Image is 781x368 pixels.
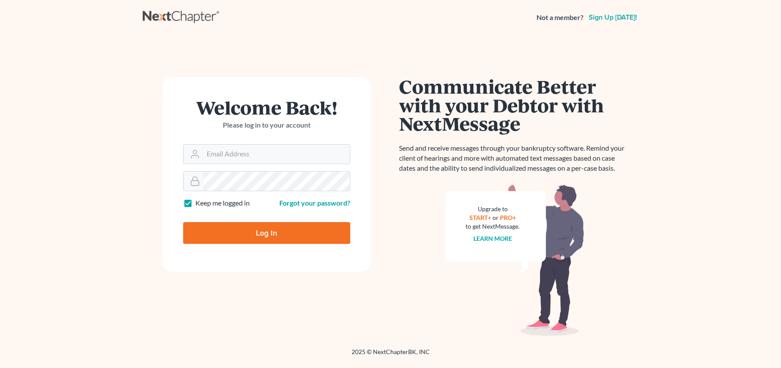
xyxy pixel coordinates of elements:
p: Please log in to your account [183,120,350,130]
a: Learn more [473,235,512,242]
a: Forgot your password? [279,199,350,207]
input: Email Address [203,145,350,164]
img: nextmessage_bg-59042aed3d76b12b5cd301f8e5b87938c9018125f34e5fa2b7a6b67550977c72.svg [445,184,584,336]
input: Log In [183,222,350,244]
a: Sign up [DATE]! [587,14,639,21]
h1: Communicate Better with your Debtor with NextMessage [399,77,630,133]
label: Keep me logged in [195,198,250,208]
p: Send and receive messages through your bankruptcy software. Remind your client of hearings and mo... [399,143,630,173]
h1: Welcome Back! [183,98,350,117]
a: PRO+ [500,214,516,221]
div: to get NextMessage. [466,222,520,231]
strong: Not a member? [536,13,583,23]
div: 2025 © NextChapterBK, INC [143,348,639,363]
a: START+ [469,214,491,221]
div: Upgrade to [466,205,520,213]
span: or [493,214,499,221]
